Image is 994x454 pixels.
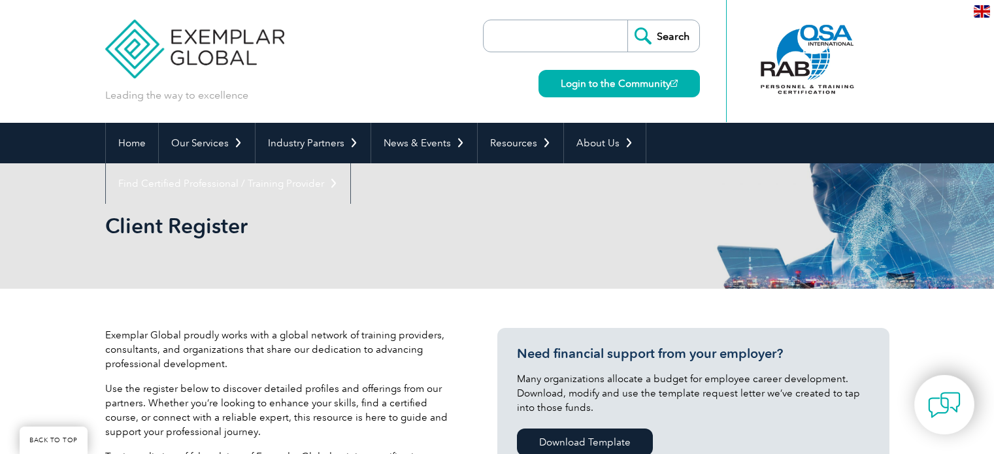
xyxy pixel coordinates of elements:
[564,123,646,163] a: About Us
[974,5,990,18] img: en
[20,427,88,454] a: BACK TO TOP
[106,123,158,163] a: Home
[478,123,563,163] a: Resources
[517,346,870,362] h3: Need financial support from your employer?
[105,328,458,371] p: Exemplar Global proudly works with a global network of training providers, consultants, and organ...
[256,123,371,163] a: Industry Partners
[928,389,961,421] img: contact-chat.png
[517,372,870,415] p: Many organizations allocate a budget for employee career development. Download, modify and use th...
[105,381,458,439] p: Use the register below to discover detailed profiles and offerings from our partners. Whether you...
[159,123,255,163] a: Our Services
[105,88,248,103] p: Leading the way to excellence
[371,123,477,163] a: News & Events
[538,70,700,97] a: Login to the Community
[105,216,654,236] h2: Client Register
[106,163,350,204] a: Find Certified Professional / Training Provider
[671,80,678,87] img: open_square.png
[627,20,699,52] input: Search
